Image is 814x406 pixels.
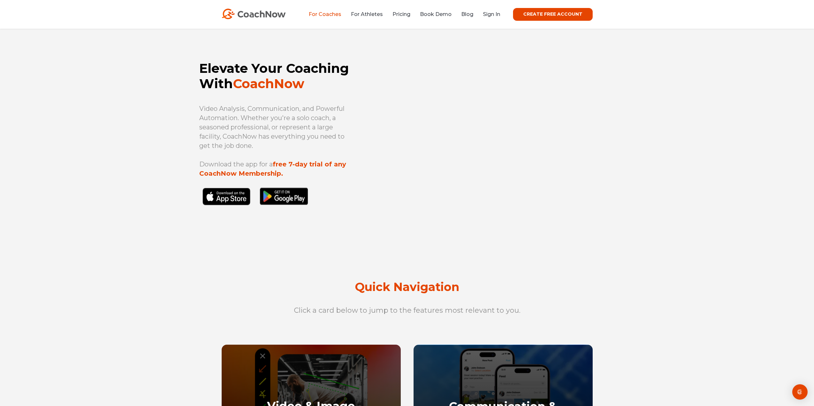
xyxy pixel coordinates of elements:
[351,11,383,17] a: For Athletes
[420,11,452,17] a: Book Demo
[286,278,529,296] h1: Quick Navigation
[483,11,500,17] a: Sign In
[199,104,357,150] p: Video Analysis, Communication, and Powerful Automation. Whether you're a solo coach, a seasoned p...
[222,9,286,19] img: CoachNow Logo
[309,11,341,17] a: For Coaches
[513,8,593,21] a: CREATE FREE ACCOUNT
[286,305,529,316] p: Click a card below to jump to the features most relevant to you.
[382,69,615,202] iframe: YouTube video player
[792,384,808,400] div: Open Intercom Messenger
[199,160,357,178] p: Download the app for a
[392,11,410,17] a: Pricing
[233,76,304,91] span: CoachNow
[199,188,311,219] img: Black Download CoachNow on the App Store Button
[461,11,473,17] a: Blog
[199,61,357,91] h1: Elevate Your Coaching With
[199,160,346,177] strong: free 7-day trial of any CoachNow Membership.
